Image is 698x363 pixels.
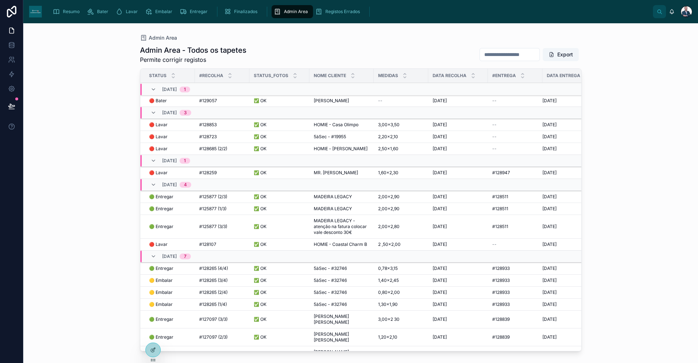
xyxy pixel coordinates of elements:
[254,98,266,104] span: ✅ OK
[199,302,227,307] span: #128265 (1/4)
[314,242,369,247] a: HOMIE - Coastal Charm B
[378,278,424,283] a: 1,40×2,45
[542,290,557,295] span: [DATE]
[149,334,173,340] span: 🟢 Entregar
[378,242,401,247] span: 2 ,50×2,00
[199,266,228,271] span: #128265 (4/4)
[254,290,305,295] a: ✅ OK
[143,5,177,18] a: Embalar
[378,170,398,176] span: 1,60×2,30
[314,98,369,104] a: [PERSON_NAME]
[433,206,447,212] span: [DATE]
[254,266,305,271] a: ✅ OK
[149,242,168,247] span: 🔴 Lavar
[378,170,424,176] a: 1,60×2,30
[254,206,266,212] span: ✅ OK
[543,48,579,61] button: Export
[378,242,424,247] a: 2 ,50×2,00
[492,146,497,152] span: --
[314,218,369,235] a: MADEIRA LEGACY - atenção na fatura colocar vale desconto 30€
[149,194,173,200] span: 🟢 Entregar
[542,134,596,140] a: [DATE]
[314,206,369,212] a: MADEIRA LEGACY
[542,206,557,212] span: [DATE]
[199,224,227,230] span: #125877 (3/3)
[492,290,538,295] a: #128933
[199,334,228,340] span: #127097 (2/3)
[149,242,190,247] a: 🔴 Lavar
[542,98,557,104] span: [DATE]
[378,278,399,283] span: 1,40×2,45
[113,5,143,18] a: Lavar
[254,122,266,128] span: ✅ OK
[314,290,369,295] a: 5àSec - #32746
[199,316,245,322] a: #127097 (3/3)
[254,242,266,247] span: ✅ OK
[314,266,347,271] span: 5àSec - #32746
[542,302,596,307] a: [DATE]
[433,170,447,176] span: [DATE]
[542,194,557,200] span: [DATE]
[542,316,596,322] a: [DATE]
[254,242,305,247] a: ✅ OK
[542,266,557,271] span: [DATE]
[314,146,369,152] a: HOMIE - [PERSON_NAME]
[378,302,424,307] a: 1,30×1,90
[85,5,113,18] a: Bater
[492,206,508,212] span: #128511
[184,158,186,164] div: 1
[149,278,190,283] a: 🟡 Embalar
[199,98,217,104] span: #129057
[378,266,424,271] a: 0,78×3,15
[199,278,245,283] a: #128265 (3/4)
[254,206,305,212] a: ✅ OK
[149,302,173,307] span: 🟡 Embalar
[254,134,305,140] a: ✅ OK
[149,278,173,283] span: 🟡 Embalar
[149,224,173,230] span: 🟢 Entregar
[433,194,484,200] a: [DATE]
[492,316,510,322] span: #128839
[492,290,510,295] span: #128933
[199,122,217,128] span: #128853
[222,5,262,18] a: Finalizados
[199,134,217,140] span: #128723
[254,122,305,128] a: ✅ OK
[199,134,245,140] a: #128723
[492,146,538,152] a: --
[492,316,538,322] a: #128839
[155,9,172,15] span: Embalar
[433,134,447,140] span: [DATE]
[314,302,369,307] a: 5àSec - #32746
[254,194,305,200] a: ✅ OK
[199,206,226,212] span: #125877 (1/3)
[149,266,173,271] span: 🟢 Entregar
[492,278,510,283] span: #128933
[314,349,369,361] span: [PERSON_NAME] [PERSON_NAME]
[542,316,557,322] span: [DATE]
[492,224,538,230] a: #128511
[433,290,484,295] a: [DATE]
[492,194,538,200] a: #128511
[433,278,447,283] span: [DATE]
[149,290,173,295] span: 🟡 Embalar
[542,170,596,176] a: [DATE]
[492,134,538,140] a: --
[542,290,596,295] a: [DATE]
[433,278,484,283] a: [DATE]
[51,5,85,18] a: Resumo
[542,146,557,152] span: [DATE]
[162,110,177,116] span: [DATE]
[378,194,424,200] a: 2,00×2,90
[542,98,596,104] a: [DATE]
[378,334,424,340] a: 1,20×2,10
[149,134,190,140] a: 🔴 Lavar
[254,334,266,340] span: ✅ OK
[433,316,447,322] span: [DATE]
[492,170,538,176] a: #128947
[149,73,167,79] span: Status
[378,316,424,322] a: 3,00×2 30
[433,134,484,140] a: [DATE]
[325,9,360,15] span: Registos Errados
[149,290,190,295] a: 🟡 Embalar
